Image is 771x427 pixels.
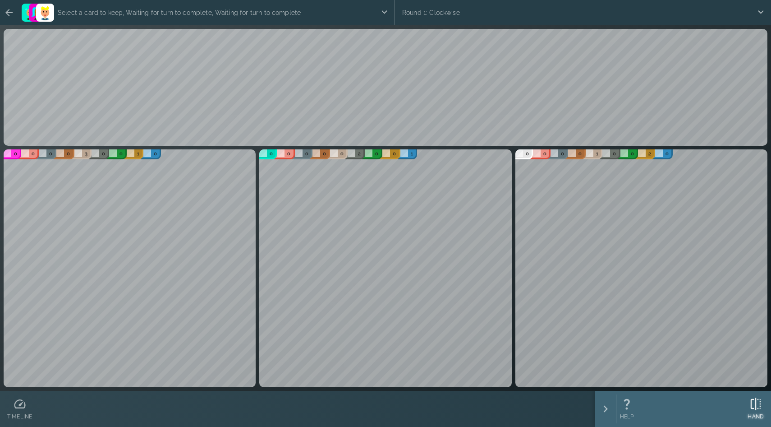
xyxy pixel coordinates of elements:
p: 0 [561,150,564,158]
p: 0 [305,150,308,158]
p: 3 [85,150,87,158]
p: 0 [102,150,105,158]
p: 0 [67,150,70,158]
p: 0 [32,150,35,158]
p: Select a card to keep, Waiting for turn to complete, Waiting for turn to complete [54,4,380,22]
p: 0 [526,150,529,158]
p: 0 [578,150,582,158]
p: 0 [323,150,326,158]
p: 0 [393,150,396,158]
div: ; [616,391,616,427]
p: 0 [119,150,123,158]
p: 0 [49,150,52,158]
p: 1 [137,150,139,158]
p: 0 [270,150,273,158]
img: svg+xml;base64,PHN2ZyB3aWR0aD0iMjMxIiBoZWlnaHQ9IjIzMSIgeG1sbnM9Imh0dHA6Ly93d3cudzMub3JnLzIwMDAvc3... [23,5,38,20]
p: 0 [287,150,290,158]
p: 0 [340,150,344,158]
p: 0 [543,150,546,158]
p: 0 [375,150,378,158]
p: 2 [648,150,651,158]
p: 1 [411,150,413,158]
p: HELP [620,413,634,421]
img: svg+xml;base64,PHN2ZyB3aWR0aD0iMjMxIiBoZWlnaHQ9IjIzMSIgeG1sbnM9Imh0dHA6Ly93d3cudzMub3JnLzIwMDAvc3... [37,5,53,20]
p: 0 [14,150,17,158]
img: svg+xml;base64,PHN2ZyB3aWR0aD0iMjMxIiBoZWlnaHQ9IjIzMSIgeG1sbnM9Imh0dHA6Ly93d3cudzMub3JnLzIwMDAvc3... [30,5,46,20]
p: 0 [613,150,616,158]
p: HAND [748,413,764,421]
p: TIMELINE [7,413,32,421]
p: 0 [631,150,634,158]
p: 1 [596,150,598,158]
p: 0 [154,150,157,158]
p: 0 [665,150,669,158]
p: 2 [358,150,361,158]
